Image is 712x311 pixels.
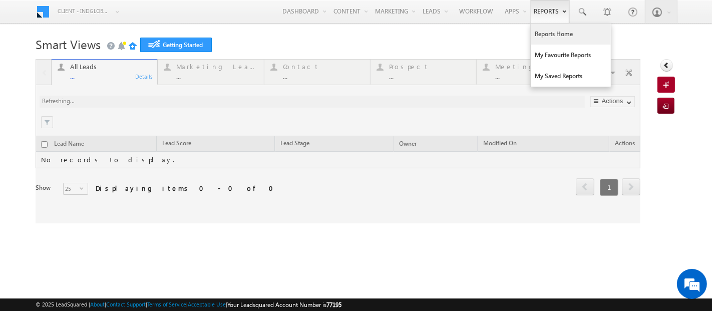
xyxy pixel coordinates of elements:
span: Your Leadsquared Account Number is [227,301,341,308]
a: Terms of Service [147,301,186,307]
span: Smart Views [36,36,101,52]
a: Getting Started [140,38,212,52]
a: My Saved Reports [531,66,611,87]
span: 77195 [326,301,341,308]
a: Acceptable Use [188,301,226,307]
span: © 2025 LeadSquared | | | | | [36,300,341,309]
a: About [90,301,105,307]
a: Contact Support [106,301,146,307]
span: Client - indglobal2 (77195) [58,6,110,16]
a: My Favourite Reports [531,45,611,66]
a: Reports Home [531,24,611,45]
